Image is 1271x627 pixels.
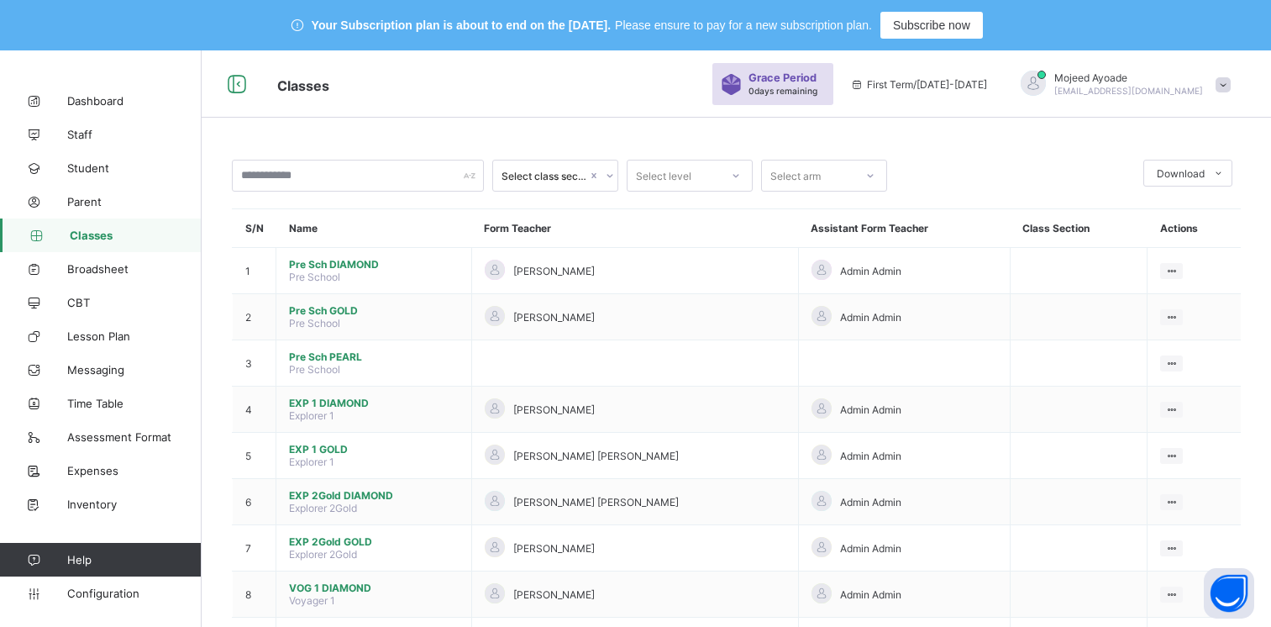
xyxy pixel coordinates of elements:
[513,265,595,277] span: [PERSON_NAME]
[721,74,742,95] img: sticker-purple.71386a28dfed39d6af7621340158ba97.svg
[67,94,202,108] span: Dashboard
[67,128,202,141] span: Staff
[70,229,202,242] span: Classes
[233,479,276,525] td: 6
[636,160,691,192] div: Select level
[233,387,276,433] td: 4
[289,397,459,409] span: EXP 1 DIAMOND
[289,271,340,283] span: Pre School
[67,553,201,566] span: Help
[513,542,595,555] span: [PERSON_NAME]
[513,496,679,508] span: [PERSON_NAME] [PERSON_NAME]
[1148,209,1241,248] th: Actions
[233,340,276,387] td: 3
[312,18,611,32] span: Your Subscription plan is about to end on the [DATE].
[513,588,595,601] span: [PERSON_NAME]
[893,18,970,32] span: Subscribe now
[277,77,329,94] span: Classes
[513,450,679,462] span: [PERSON_NAME] [PERSON_NAME]
[67,464,202,477] span: Expenses
[67,161,202,175] span: Student
[67,262,202,276] span: Broadsheet
[850,78,987,91] span: session/term information
[1004,71,1239,98] div: MojeedAyoade
[289,548,357,561] span: Explorer 2Gold
[1054,71,1203,84] span: Mojeed Ayoade
[67,363,202,377] span: Messaging
[615,18,872,32] span: Please ensure to pay for a new subscription plan.
[289,409,334,422] span: Explorer 1
[748,71,817,84] span: Grace Period
[233,572,276,618] td: 8
[1157,167,1205,180] span: Download
[1204,568,1254,619] button: Open asap
[748,86,817,96] span: 0 days remaining
[289,535,459,548] span: EXP 2Gold GOLD
[840,542,901,555] span: Admin Admin
[233,433,276,479] td: 5
[289,317,340,329] span: Pre School
[289,443,459,456] span: EXP 1 GOLD
[233,525,276,572] td: 7
[1010,209,1147,248] th: Class Section
[233,294,276,340] td: 2
[840,265,901,277] span: Admin Admin
[67,587,201,600] span: Configuration
[289,489,459,502] span: EXP 2Gold DIAMOND
[67,498,202,511] span: Inventory
[289,258,459,271] span: Pre Sch DIAMOND
[67,397,202,410] span: Time Table
[67,296,202,309] span: CBT
[233,248,276,294] td: 1
[67,195,202,208] span: Parent
[770,160,821,192] div: Select arm
[233,209,276,248] th: S/N
[513,311,595,324] span: [PERSON_NAME]
[471,209,798,248] th: Form Teacher
[798,209,1010,248] th: Assistant Form Teacher
[840,311,901,324] span: Admin Admin
[289,350,459,363] span: Pre Sch PEARL
[289,502,357,514] span: Explorer 2Gold
[289,582,459,594] span: VOG 1 DIAMOND
[67,329,202,343] span: Lesson Plan
[1054,86,1203,96] span: [EMAIL_ADDRESS][DOMAIN_NAME]
[840,588,901,601] span: Admin Admin
[840,403,901,416] span: Admin Admin
[840,450,901,462] span: Admin Admin
[289,304,459,317] span: Pre Sch GOLD
[67,430,202,444] span: Assessment Format
[289,594,335,607] span: Voyager 1
[513,403,595,416] span: [PERSON_NAME]
[502,170,587,182] div: Select class section
[840,496,901,508] span: Admin Admin
[276,209,472,248] th: Name
[289,456,334,468] span: Explorer 1
[289,363,340,376] span: Pre School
